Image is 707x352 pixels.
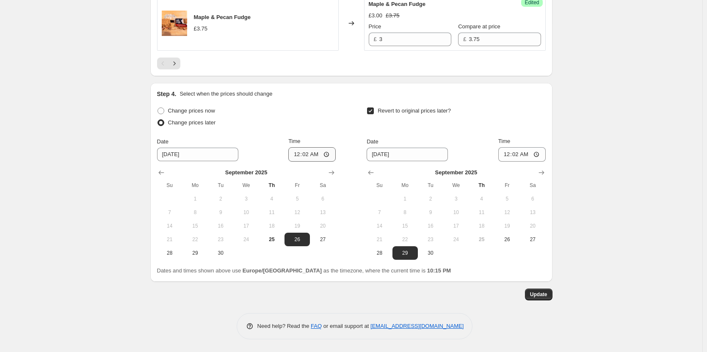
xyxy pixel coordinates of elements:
[182,246,208,260] button: Monday September 29 2025
[463,36,466,42] span: £
[259,192,284,206] button: Thursday September 4 2025
[418,246,443,260] button: Tuesday September 30 2025
[386,11,400,20] strike: £3.75
[367,148,448,161] input: 9/25/2025
[284,179,310,192] th: Friday
[160,250,179,256] span: 28
[180,90,272,98] p: Select when the prices should change
[520,219,545,233] button: Saturday September 20 2025
[367,219,392,233] button: Sunday September 14 2025
[310,233,335,246] button: Saturday September 27 2025
[396,195,414,202] span: 1
[447,223,465,229] span: 17
[472,209,491,216] span: 11
[182,206,208,219] button: Monday September 8 2025
[284,192,310,206] button: Friday September 5 2025
[284,219,310,233] button: Friday September 19 2025
[284,206,310,219] button: Friday September 12 2025
[313,209,332,216] span: 13
[288,147,336,162] input: 12:00
[322,323,370,329] span: or email support at
[523,223,542,229] span: 20
[472,223,491,229] span: 18
[520,192,545,206] button: Saturday September 6 2025
[288,195,307,202] span: 5
[520,206,545,219] button: Saturday September 13 2025
[365,167,377,179] button: Show previous month, August 2025
[370,323,464,329] a: [EMAIL_ADDRESS][DOMAIN_NAME]
[523,236,542,243] span: 27
[310,192,335,206] button: Saturday September 6 2025
[443,206,469,219] button: Wednesday September 10 2025
[313,236,332,243] span: 27
[447,236,465,243] span: 24
[259,179,284,192] th: Thursday
[259,219,284,233] button: Thursday September 18 2025
[443,192,469,206] button: Wednesday September 3 2025
[262,182,281,189] span: Th
[494,179,520,192] th: Friday
[494,192,520,206] button: Friday September 5 2025
[530,291,547,298] span: Update
[418,233,443,246] button: Tuesday September 23 2025
[421,223,440,229] span: 16
[447,182,465,189] span: We
[211,250,230,256] span: 30
[367,206,392,219] button: Sunday September 7 2025
[418,179,443,192] th: Tuesday
[211,223,230,229] span: 16
[520,179,545,192] th: Saturday
[194,25,208,33] div: £3.75
[186,250,204,256] span: 29
[370,236,389,243] span: 21
[392,246,418,260] button: Monday September 29 2025
[168,58,180,69] button: Next
[498,236,516,243] span: 26
[396,236,414,243] span: 22
[182,233,208,246] button: Monday September 22 2025
[421,195,440,202] span: 2
[469,179,494,192] th: Thursday
[257,323,311,329] span: Need help? Read the
[186,195,204,202] span: 1
[262,223,281,229] span: 18
[237,195,255,202] span: 3
[237,223,255,229] span: 17
[208,246,233,260] button: Tuesday September 30 2025
[418,219,443,233] button: Tuesday September 16 2025
[498,223,516,229] span: 19
[447,209,465,216] span: 10
[186,182,204,189] span: Mo
[443,219,469,233] button: Wednesday September 17 2025
[182,179,208,192] th: Monday
[211,236,230,243] span: 23
[326,167,337,179] button: Show next month, October 2025
[367,233,392,246] button: Sunday September 21 2025
[472,236,491,243] span: 25
[186,236,204,243] span: 22
[194,14,251,20] span: Maple & Pecan Fudge
[469,206,494,219] button: Thursday September 11 2025
[160,209,179,216] span: 7
[418,192,443,206] button: Tuesday September 2 2025
[421,209,440,216] span: 9
[370,182,389,189] span: Su
[498,138,510,144] span: Time
[523,182,542,189] span: Sa
[157,233,182,246] button: Sunday September 21 2025
[233,192,259,206] button: Wednesday September 3 2025
[233,206,259,219] button: Wednesday September 10 2025
[259,206,284,219] button: Thursday September 11 2025
[288,138,300,144] span: Time
[243,267,322,274] b: Europe/[GEOGRAPHIC_DATA]
[237,182,255,189] span: We
[498,195,516,202] span: 5
[378,107,451,114] span: Revert to original prices later?
[157,219,182,233] button: Sunday September 14 2025
[160,223,179,229] span: 14
[494,219,520,233] button: Friday September 19 2025
[208,179,233,192] th: Tuesday
[392,233,418,246] button: Monday September 22 2025
[284,233,310,246] button: Friday September 26 2025
[157,246,182,260] button: Sunday September 28 2025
